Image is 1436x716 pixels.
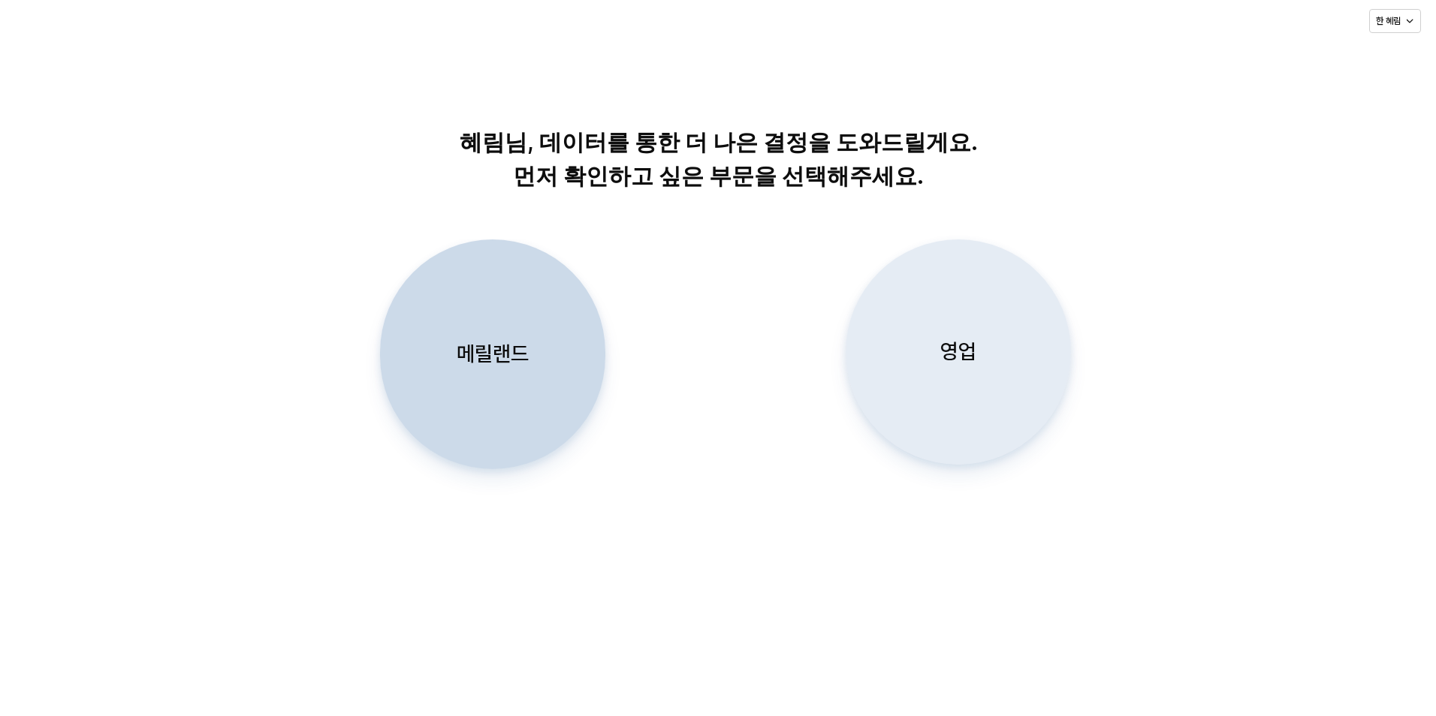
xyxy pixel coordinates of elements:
button: 한 혜림 [1369,9,1421,33]
p: 영업 [940,338,976,366]
p: 혜림님, 데이터를 통한 더 나은 결정을 도와드릴게요. 먼저 확인하고 싶은 부문을 선택해주세요. [335,125,1102,193]
button: 메릴랜드 [380,239,605,469]
p: 한 혜림 [1376,15,1401,27]
button: 영업 [846,239,1071,465]
p: 메릴랜드 [457,340,529,368]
